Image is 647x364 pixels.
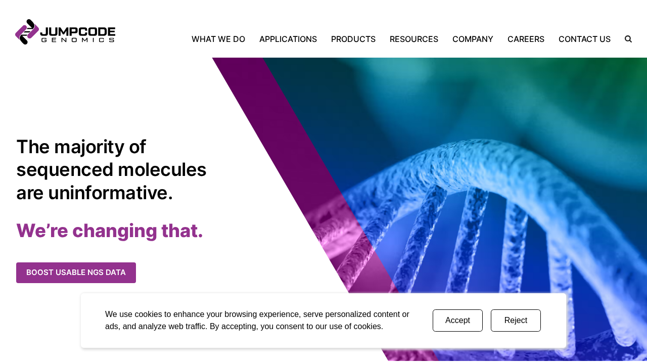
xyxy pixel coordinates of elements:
span: We use cookies to enhance your browsing experience, serve personalized content or ads, and analyz... [105,310,409,331]
a: Company [445,33,500,45]
a: Resources [383,33,445,45]
a: Contact Us [551,33,618,45]
a: What We Do [192,33,252,45]
a: Boost usable NGS data [16,262,136,283]
a: Products [324,33,383,45]
button: Accept [433,309,483,332]
h2: We’re changing that. [16,219,340,242]
nav: Primary Navigation [115,33,618,45]
label: Search the site. [618,35,632,42]
a: Applications [252,33,324,45]
a: Careers [500,33,551,45]
h1: The majority of sequenced molecules are uninformative. [16,135,231,204]
button: Reject [491,309,541,332]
